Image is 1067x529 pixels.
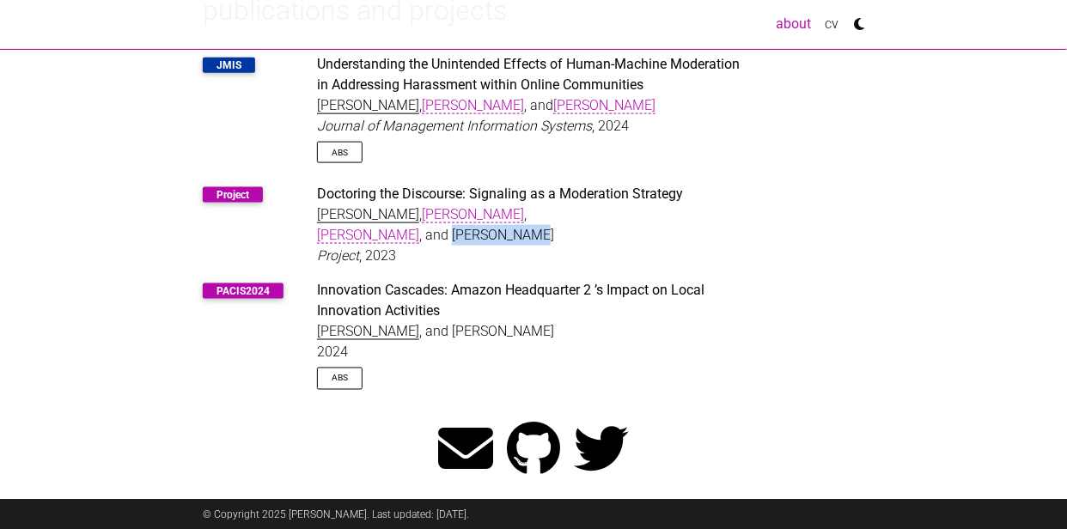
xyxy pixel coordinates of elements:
[553,97,655,114] a: [PERSON_NAME]
[422,206,524,223] a: [PERSON_NAME]
[317,227,419,244] a: [PERSON_NAME]
[317,204,749,246] div: , , , and [PERSON_NAME]
[317,97,419,114] em: [PERSON_NAME]
[317,246,749,266] div: , 2023
[317,321,749,342] div: , and [PERSON_NAME]
[216,59,241,71] a: JMIS
[317,142,363,163] a: Abs
[317,206,419,223] em: [PERSON_NAME]
[317,368,363,389] a: Abs
[818,7,845,41] a: cv
[317,184,749,204] div: Doctoring the Discourse: Signaling as a Moderation Strategy
[317,54,749,95] div: Understanding the Unintended Effects of Human-Machine Moderation in Addressing Harassment within ...
[422,97,524,114] a: [PERSON_NAME]
[574,419,629,483] a: Twitter
[317,116,749,137] div: , 2024
[317,95,749,116] div: , , and
[317,118,592,134] em: Journal of Management Information Systems
[769,7,818,41] a: about
[216,285,270,297] a: PACIS2024
[190,499,877,529] div: © Copyright 2025 [PERSON_NAME]. Last updated: [DATE].
[438,419,493,483] a: email
[216,189,249,201] a: Project
[317,280,749,321] div: Innovation Cascades: Amazon Headquarter 2 ’s Impact on Local Innovation Activities
[317,247,359,264] em: Project
[317,342,749,362] div: 2024
[507,419,560,483] a: GitHub
[317,323,419,340] em: [PERSON_NAME]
